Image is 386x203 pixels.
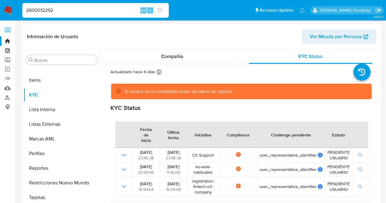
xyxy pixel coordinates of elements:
button: Marcas AML [23,132,100,146]
h1: Información de Usuario [27,34,78,40]
span: Accesos rápidos [259,7,294,13]
p: agostina.bazzano@mercadolibre.com [319,7,373,13]
p: Actualizado hace 6 días [110,69,155,75]
button: Ver Mirada por Persona [302,29,376,44]
span: Compañía [161,53,183,60]
button: KYC [23,88,100,102]
a: Notificaciones [300,8,305,13]
input: Buscar [34,57,95,63]
input: Buscar usuario o caso... [22,6,169,14]
button: Perfiles [23,146,100,161]
span: Alt [141,7,146,13]
button: Items [23,73,100,88]
button: Restricciones Nuevo Mundo [23,176,100,190]
span: s [149,7,151,13]
button: Lista Interna [23,102,100,117]
button: Listas Externas [23,117,100,132]
button: Buscar [28,57,33,62]
span: Ver Mirada por Persona [310,29,362,44]
span: KYC Status [298,53,323,60]
button: Reportes [23,161,100,176]
button: search-icon [154,6,166,15]
a: Salir [375,7,381,13]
